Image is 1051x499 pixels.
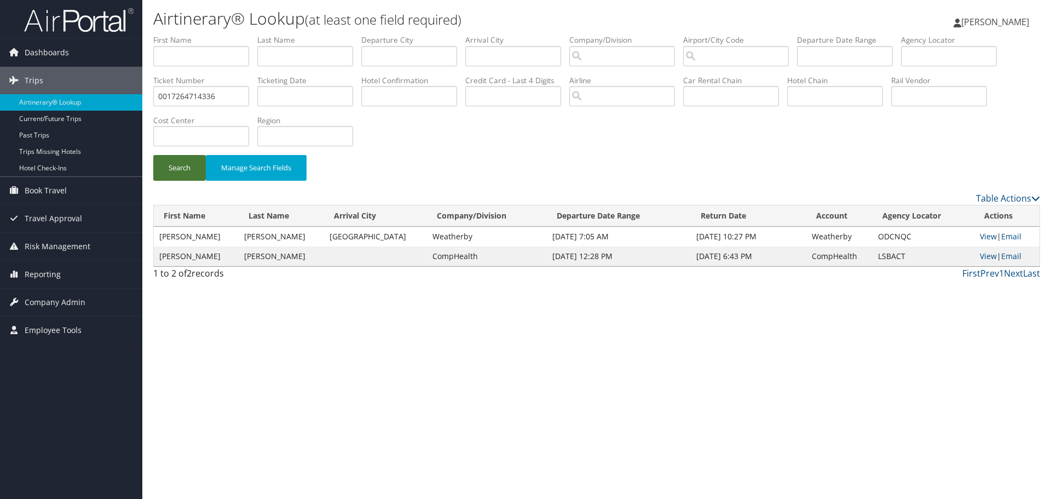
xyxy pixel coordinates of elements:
a: Email [1001,251,1021,261]
a: [PERSON_NAME] [954,5,1040,38]
span: Travel Approval [25,205,82,232]
td: [DATE] 10:27 PM [691,227,806,246]
a: 1 [999,267,1004,279]
label: Agency Locator [901,35,1005,45]
td: LSBACT [873,246,974,266]
label: Arrival City [465,35,569,45]
td: [DATE] 7:05 AM [547,227,691,246]
th: Actions [974,205,1040,227]
th: Last Name: activate to sort column ascending [239,205,324,227]
td: [DATE] 6:43 PM [691,246,806,266]
td: [PERSON_NAME] [239,246,324,266]
th: Return Date: activate to sort column ascending [691,205,806,227]
td: | [974,227,1040,246]
span: Company Admin [25,289,85,316]
a: Table Actions [976,192,1040,204]
th: Departure Date Range: activate to sort column ascending [547,205,691,227]
span: Book Travel [25,177,67,204]
span: Risk Management [25,233,90,260]
label: Airline [569,75,683,86]
td: Weatherby [427,227,547,246]
a: View [980,251,997,261]
label: Ticket Number [153,75,257,86]
span: Trips [25,67,43,94]
label: Credit Card - Last 4 Digits [465,75,569,86]
h1: Airtinerary® Lookup [153,7,744,30]
td: [GEOGRAPHIC_DATA] [324,227,427,246]
label: Car Rental Chain [683,75,787,86]
td: ODCNQC [873,227,974,246]
label: Hotel Confirmation [361,75,465,86]
span: Employee Tools [25,317,82,344]
span: Reporting [25,261,61,288]
label: Airport/City Code [683,35,797,45]
a: Prev [980,267,999,279]
a: First [962,267,980,279]
td: CompHealth [427,246,547,266]
img: airportal-logo.png [24,7,134,33]
td: CompHealth [806,246,873,266]
label: Cost Center [153,115,257,126]
button: Manage Search Fields [206,155,307,181]
label: Region [257,115,361,126]
td: | [974,246,1040,266]
small: (at least one field required) [305,10,461,28]
a: Email [1001,231,1021,242]
th: Account: activate to sort column ascending [806,205,873,227]
td: Weatherby [806,227,873,246]
label: Rail Vendor [891,75,995,86]
a: View [980,231,997,242]
td: [PERSON_NAME] [154,227,239,246]
label: Last Name [257,35,361,45]
span: [PERSON_NAME] [961,16,1029,28]
span: 2 [187,267,192,279]
td: [DATE] 12:28 PM [547,246,691,266]
label: Departure Date Range [797,35,901,45]
th: Arrival City: activate to sort column ascending [324,205,427,227]
label: First Name [153,35,257,45]
label: Hotel Chain [787,75,891,86]
label: Departure City [361,35,465,45]
th: Company/Division [427,205,547,227]
label: Company/Division [569,35,683,45]
td: [PERSON_NAME] [239,227,324,246]
th: First Name: activate to sort column ascending [154,205,239,227]
a: Next [1004,267,1023,279]
td: [PERSON_NAME] [154,246,239,266]
span: Dashboards [25,39,69,66]
button: Search [153,155,206,181]
label: Ticketing Date [257,75,361,86]
a: Last [1023,267,1040,279]
div: 1 to 2 of records [153,267,363,285]
th: Agency Locator: activate to sort column ascending [873,205,974,227]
